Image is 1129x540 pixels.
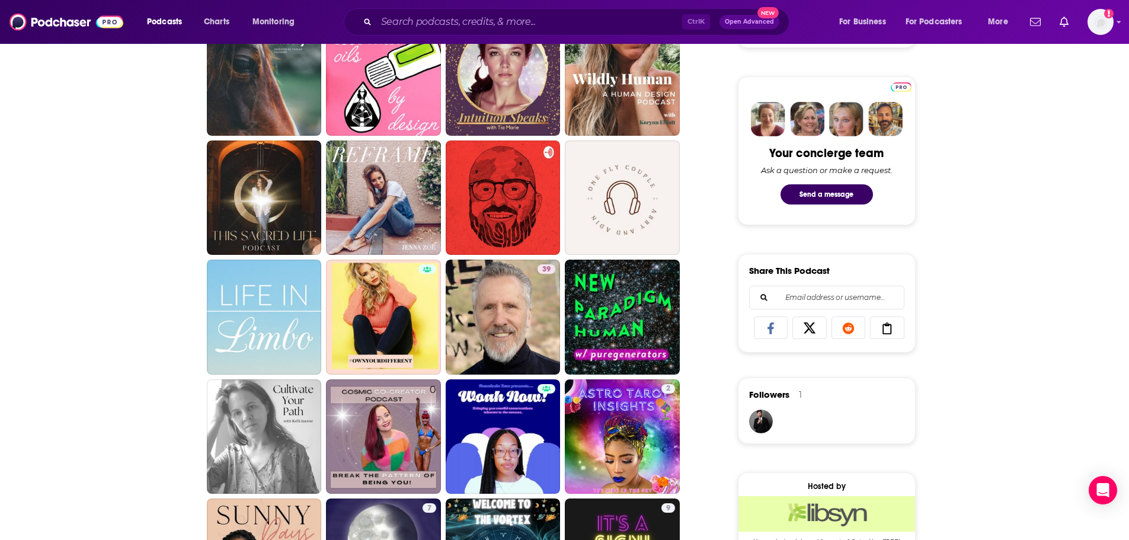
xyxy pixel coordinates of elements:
[9,11,123,33] img: Podchaser - Follow, Share and Rate Podcasts
[252,14,295,30] span: Monitoring
[719,15,779,29] button: Open AdvancedNew
[749,389,789,400] span: Followers
[839,14,886,30] span: For Business
[326,379,441,494] a: 0
[988,14,1008,30] span: More
[446,260,561,375] a: 39
[906,14,962,30] span: For Podcasters
[1088,9,1114,35] span: Logged in as alisoncerri
[542,264,551,276] span: 39
[831,317,866,339] a: Share on Reddit
[204,14,229,30] span: Charts
[423,503,436,513] a: 7
[749,265,830,276] h3: Share This Podcast
[891,81,911,92] a: Pro website
[661,384,675,394] a: 2
[244,12,310,31] button: open menu
[769,146,884,161] div: Your concierge team
[799,389,802,400] div: 1
[430,384,436,490] div: 0
[207,21,322,136] a: 7
[831,12,901,31] button: open menu
[1089,476,1117,504] div: Open Intercom Messenger
[538,264,555,274] a: 39
[661,503,675,513] a: 9
[738,496,915,532] img: Libsyn Deal: Use code: 'podchaser' for rest of Oct + Nov FREE!
[139,12,197,31] button: open menu
[666,503,670,515] span: 9
[898,12,980,31] button: open menu
[355,8,801,36] div: Search podcasts, credits, & more...
[725,19,774,25] span: Open Advanced
[868,102,903,136] img: Jon Profile
[749,410,773,433] img: JohirMia
[751,102,785,136] img: Sydney Profile
[790,102,824,136] img: Barbara Profile
[781,184,873,205] button: Send a message
[757,7,779,18] span: New
[376,12,682,31] input: Search podcasts, credits, & more...
[147,14,182,30] span: Podcasts
[666,383,670,395] span: 2
[427,503,431,515] span: 7
[829,102,863,136] img: Jules Profile
[1104,9,1114,18] svg: Add a profile image
[682,14,710,30] span: Ctrl K
[196,12,236,31] a: Charts
[891,82,911,92] img: Podchaser Pro
[870,317,904,339] a: Copy Link
[1055,12,1073,32] a: Show notifications dropdown
[761,165,893,175] div: Ask a question or make a request.
[980,12,1023,31] button: open menu
[792,317,827,339] a: Share on X/Twitter
[749,286,904,309] div: Search followers
[1025,12,1045,32] a: Show notifications dropdown
[1088,9,1114,35] button: Show profile menu
[565,379,680,494] a: 2
[759,286,894,309] input: Email address or username...
[754,317,788,339] a: Share on Facebook
[738,481,915,491] div: Hosted by
[1088,9,1114,35] img: User Profile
